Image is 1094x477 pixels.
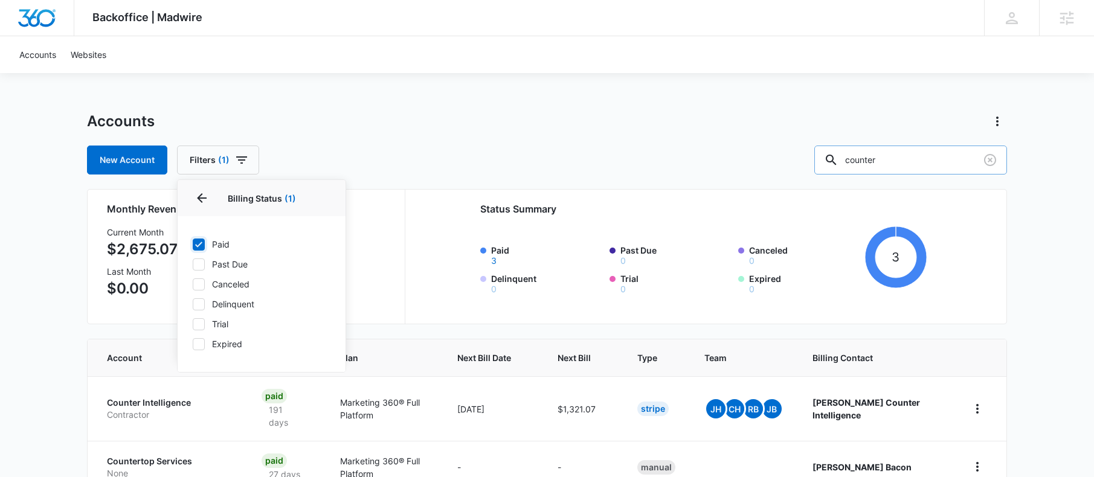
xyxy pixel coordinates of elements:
button: home [968,457,987,476]
p: Billing Status [192,192,331,205]
p: $2,675.07 [107,238,178,260]
h2: Monthly Revenue [107,202,390,216]
label: Past Due [192,258,331,271]
input: Search [814,146,1007,174]
h3: Last Month [107,265,178,278]
div: Paid [262,389,287,403]
strong: [PERSON_NAME] Bacon [812,462,912,472]
label: Expired [749,272,860,293]
span: (1) [218,156,230,164]
span: Backoffice | Madwire [92,11,202,24]
label: Canceled [192,278,331,290]
h2: Status Summary [480,202,927,216]
button: home [968,399,987,418]
p: Counter Intelligence [107,397,233,409]
button: Paid [491,257,497,265]
p: Marketing 360® Full Platform [340,396,428,421]
span: JB [762,399,782,418]
strong: [PERSON_NAME] Counter Intelligence [812,397,920,420]
span: Plan [340,351,428,364]
span: Type [637,351,658,364]
p: 191 days [262,403,311,429]
span: Account [107,351,215,364]
span: RB [744,399,763,418]
span: Next Bill [558,351,591,364]
button: Clear [980,150,1000,170]
tspan: 3 [892,249,899,264]
div: Paid [262,453,287,468]
label: Delinquent [491,272,602,293]
a: Websites [63,36,114,73]
h3: Current Month [107,226,178,238]
span: (1) [285,193,296,203]
p: $0.00 [107,278,178,299]
span: Team [704,351,766,364]
span: JH [706,399,726,418]
a: New Account [87,146,167,174]
h1: Accounts [87,112,155,130]
label: Paid [491,244,602,265]
span: CH [725,399,744,418]
label: Canceled [749,244,860,265]
a: Counter IntelligenceContractor [107,397,233,420]
label: Trial [192,318,331,330]
label: Paid [192,238,331,251]
div: Manual [637,460,675,475]
button: Back [192,188,211,208]
button: Actions [988,112,1007,131]
label: Trial [620,272,732,293]
td: $1,321.07 [543,376,623,441]
p: Contractor [107,409,233,421]
label: Past Due [620,244,732,265]
div: Stripe [637,402,669,416]
label: Expired [192,338,331,350]
span: Next Bill Date [457,351,511,364]
p: Countertop Services [107,455,233,467]
a: Accounts [12,36,63,73]
td: [DATE] [443,376,543,441]
button: Filters(1) [177,146,259,174]
span: Billing Contact [812,351,939,364]
label: Delinquent [192,298,331,310]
